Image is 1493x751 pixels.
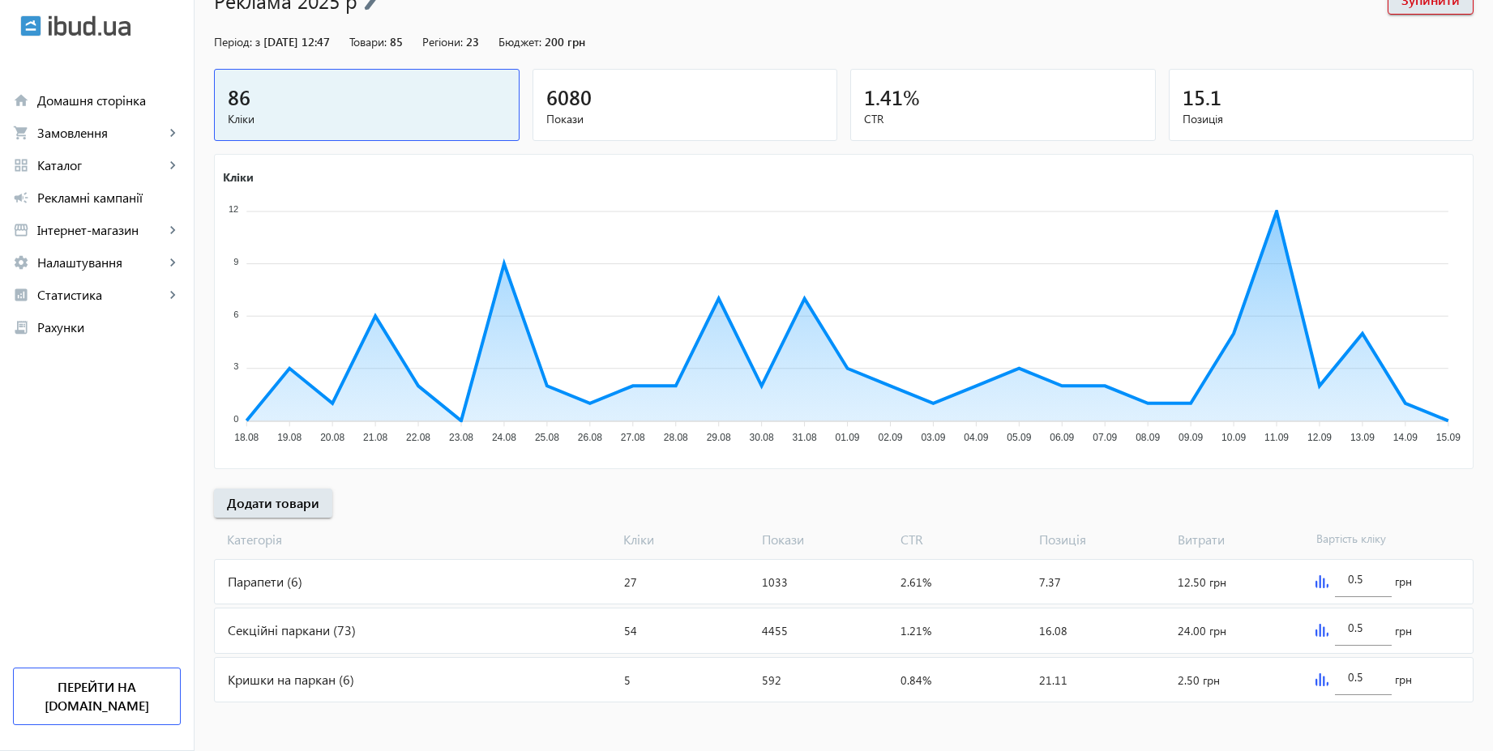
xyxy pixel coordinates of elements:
mat-icon: storefront [13,222,29,238]
span: Кліки [617,531,755,548]
tspan: 29.08 [707,432,731,443]
tspan: 04.09 [964,432,988,443]
tspan: 31.08 [793,432,817,443]
span: Інтернет-магазин [37,222,165,238]
img: graph.svg [1315,624,1328,637]
tspan: 08.09 [1136,432,1160,443]
tspan: 11.09 [1264,432,1289,443]
span: [DATE] 12:47 [263,34,330,49]
text: Кліки [223,169,254,184]
div: Секційні паркани (73) [215,608,618,652]
span: грн [1395,623,1412,639]
span: 1033 [762,574,788,590]
mat-icon: shopping_cart [13,125,29,141]
img: graph.svg [1315,575,1328,588]
span: 86 [228,83,250,110]
img: ibud_text.svg [49,15,130,36]
tspan: 20.08 [320,432,344,443]
span: 2.61% [901,574,931,590]
a: Перейти на [DOMAIN_NAME] [13,668,181,725]
mat-icon: keyboard_arrow_right [165,222,181,238]
span: грн [1395,672,1412,688]
span: Налаштування [37,254,165,271]
tspan: 05.09 [1007,432,1031,443]
span: 5 [624,672,631,688]
span: Категорія [214,531,617,548]
tspan: 26.08 [578,432,602,443]
span: CTR [864,111,1142,127]
span: грн [1395,574,1412,590]
span: 1.41 [864,83,903,110]
span: 12.50 грн [1178,574,1226,590]
span: CTR [894,531,1033,548]
span: 7.37 [1039,574,1061,590]
span: 200 грн [545,34,585,49]
mat-icon: receipt_long [13,319,29,335]
tspan: 09.09 [1179,432,1203,443]
tspan: 06.09 [1050,432,1074,443]
mat-icon: campaign [13,190,29,206]
span: Каталог [37,157,165,173]
tspan: 22.08 [406,432,430,443]
span: Замовлення [37,125,165,141]
span: 54 [624,623,637,638]
mat-icon: keyboard_arrow_right [165,254,181,271]
tspan: 10.09 [1221,432,1246,443]
tspan: 13.09 [1350,432,1375,443]
mat-icon: analytics [13,287,29,303]
tspan: 02.09 [878,432,902,443]
img: graph.svg [1315,673,1328,686]
tspan: 25.08 [535,432,559,443]
tspan: 9 [233,257,238,267]
tspan: 6 [233,309,238,319]
span: 15.1 [1183,83,1221,110]
tspan: 27.08 [621,432,645,443]
tspan: 3 [233,361,238,371]
span: Бюджет: [498,34,541,49]
div: Парапети (6) [215,560,618,604]
button: Додати товари [214,489,332,518]
mat-icon: grid_view [13,157,29,173]
span: Товари: [349,34,387,49]
tspan: 18.08 [234,432,259,443]
span: 592 [762,672,781,688]
tspan: 21.08 [363,432,387,443]
span: 0.84% [901,672,931,688]
span: Вартість кліку [1310,531,1448,548]
span: Кліки [228,111,506,127]
span: 21.11 [1039,672,1067,688]
img: ibud.svg [20,15,41,36]
mat-icon: keyboard_arrow_right [165,287,181,303]
tspan: 01.09 [836,432,860,443]
span: 2.50 грн [1178,672,1220,688]
span: 1.21% [901,623,931,638]
span: Додати товари [227,494,319,512]
span: Позиція [1183,111,1461,127]
tspan: 30.08 [750,432,774,443]
tspan: 12.09 [1307,432,1332,443]
mat-icon: home [13,92,29,109]
span: 23 [466,34,479,49]
tspan: 03.09 [921,432,945,443]
span: Витрати [1171,531,1310,548]
span: 27 [624,574,637,590]
tspan: 14.09 [1393,432,1418,443]
div: Кришки на паркан (6) [215,658,618,702]
span: 16.08 [1039,623,1067,638]
span: 4455 [762,623,788,638]
span: Рахунки [37,319,181,335]
span: Покази [755,531,894,548]
span: Період: з [214,34,260,49]
span: Статистика [37,287,165,303]
tspan: 15.09 [1436,432,1461,443]
span: Позиція [1033,531,1171,548]
span: Домашня сторінка [37,92,181,109]
tspan: 24.08 [492,432,516,443]
mat-icon: settings [13,254,29,271]
tspan: 28.08 [664,432,688,443]
span: Покази [546,111,824,127]
span: Регіони: [422,34,463,49]
span: Рекламні кампанії [37,190,181,206]
mat-icon: keyboard_arrow_right [165,125,181,141]
tspan: 07.09 [1093,432,1117,443]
